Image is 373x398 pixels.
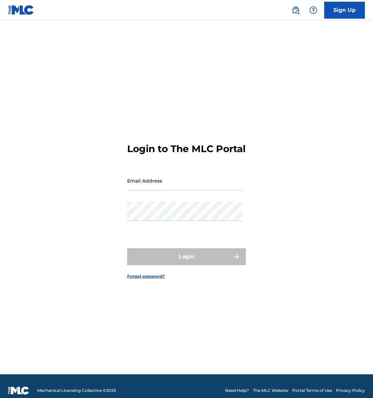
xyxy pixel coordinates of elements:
span: Mechanical Licensing Collective © 2025 [37,387,116,394]
a: Sign Up [324,2,365,19]
img: search [292,6,300,14]
a: Public Search [289,3,302,17]
a: Privacy Policy [336,387,365,394]
img: help [309,6,317,14]
a: Forgot password? [127,273,165,279]
h3: Login to The MLC Portal [127,143,246,155]
img: MLC Logo [8,5,34,15]
img: logo [8,386,29,395]
a: The MLC Website [253,387,288,394]
a: Need Help? [225,387,249,394]
a: Portal Terms of Use [292,387,332,394]
div: Help [307,3,320,17]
